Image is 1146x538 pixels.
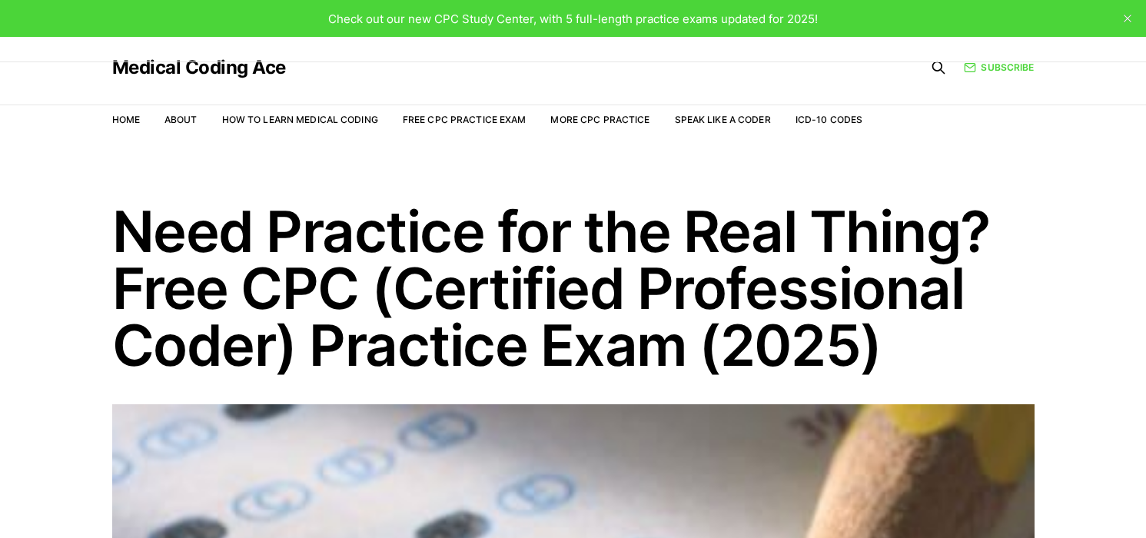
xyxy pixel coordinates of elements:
a: Subscribe [964,60,1034,75]
a: Speak Like a Coder [675,114,771,125]
span: Check out our new CPC Study Center, with 5 full-length practice exams updated for 2025! [328,12,818,26]
a: How to Learn Medical Coding [222,114,378,125]
a: More CPC Practice [550,114,649,125]
a: ICD-10 Codes [796,114,862,125]
a: Medical Coding Ace [112,58,286,77]
iframe: portal-trigger [895,463,1146,538]
a: About [164,114,198,125]
a: Home [112,114,140,125]
button: close [1115,6,1140,31]
a: Free CPC Practice Exam [403,114,526,125]
h1: Need Practice for the Real Thing? Free CPC (Certified Professional Coder) Practice Exam (2025) [112,203,1035,374]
